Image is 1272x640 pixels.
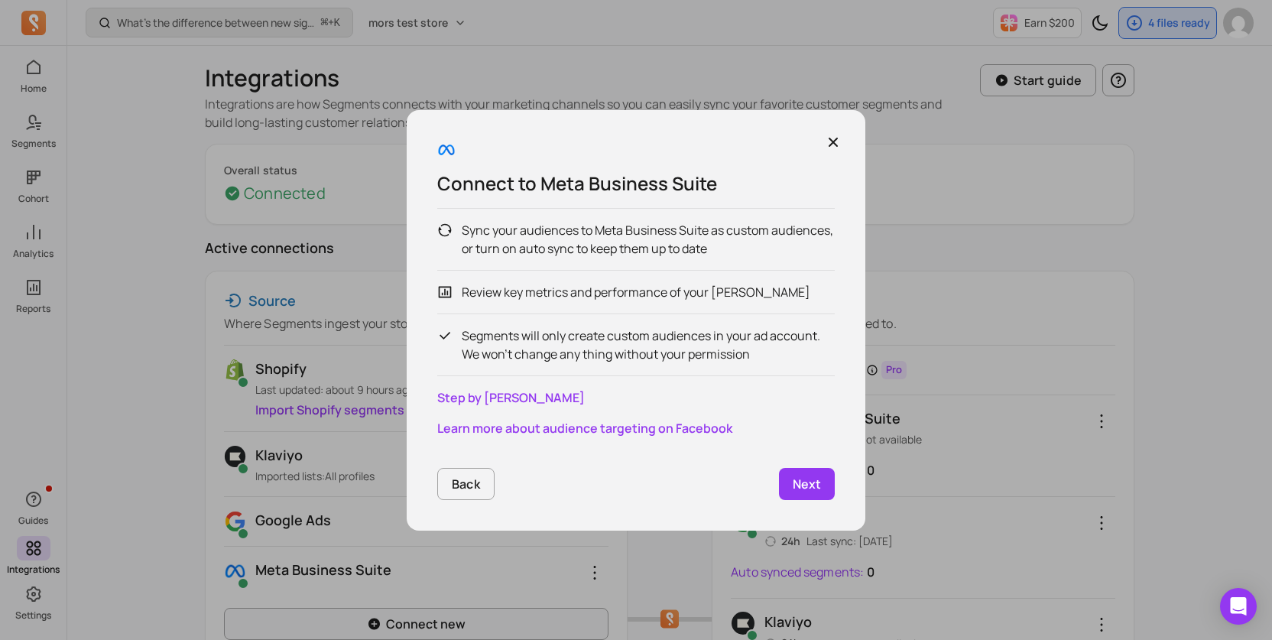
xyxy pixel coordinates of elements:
[462,326,835,363] p: Segments will only create custom audiences in your ad account. We won’t change any thing without ...
[779,468,835,500] a: Next
[437,141,456,159] img: facebook
[437,419,835,437] a: Learn more about audience targeting on Facebook
[437,468,495,500] button: Back
[1220,588,1257,625] div: Open Intercom Messenger
[793,475,821,493] p: Next
[437,388,835,407] a: Step by [PERSON_NAME]
[462,221,835,258] p: Sync your audiences to Meta Business Suite as custom audiences, or turn on auto sync to keep them...
[437,171,835,196] p: Connect to Meta Business Suite
[462,283,810,301] p: Review key metrics and performance of your [PERSON_NAME]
